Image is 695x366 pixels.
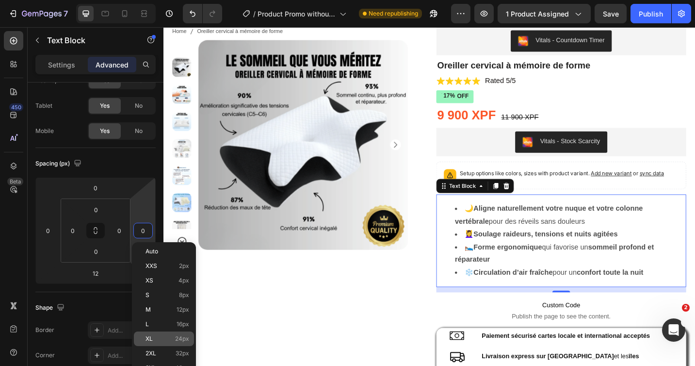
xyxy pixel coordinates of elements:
[407,9,483,19] div: Vitals - Countdown Timer
[319,192,571,220] li: 🌙 pour des réveils sans douleurs
[513,156,548,164] span: or
[662,318,685,342] iframe: Intercom live chat
[86,202,106,217] input: 0px
[135,101,143,110] span: No
[176,350,189,357] span: 32px
[177,321,189,328] span: 16px
[35,127,54,135] div: Mobile
[35,101,52,110] div: Tablet
[179,292,189,299] span: 8px
[468,156,513,164] span: Add new variant
[136,223,150,238] input: 0
[393,120,404,132] img: 26b75d61-258b-461b-8cc3-4bcb67141ce0.png
[509,356,520,364] strong: îles
[319,234,571,262] li: 🛌 qui favorise un
[145,248,158,255] span: Auto
[324,155,548,165] p: Setup options like colors, sizes with product variant.
[506,9,569,19] span: 1 product assigned
[163,27,695,366] iframe: Design area
[10,152,31,173] img: Oreiller cervical à mémoire de forme - Polynesia Market
[135,127,143,135] span: No
[10,122,31,143] img: Oreiller cervical à mémoire de forme - Polynesia Market
[47,34,129,46] p: Text Block
[10,182,31,202] img: Oreiller cervical à mémoire de forme - Polynesia Market
[319,194,525,216] strong: Aligne naturellement votre nuque et votre colonne vertébrale
[306,70,320,81] div: 17%
[145,277,153,284] span: XS
[100,127,110,135] span: Yes
[86,266,105,281] input: 12
[299,183,572,284] div: Rich Text Editor. Editing area: main
[603,10,619,18] span: Save
[48,60,75,70] p: Settings
[178,277,189,284] span: 4px
[35,157,83,170] div: Spacing (px)
[388,9,400,21] img: 26b75d61-258b-461b-8cc3-4bcb67141ce0.png
[145,263,157,269] span: XXS
[4,4,72,23] button: 7
[35,326,54,334] div: Border
[380,3,491,27] button: Vitals - Countdown Timer
[9,103,23,111] div: 450
[369,93,412,105] div: 11 900 XPF
[349,333,533,341] strong: Paiement sécurisé cartes locale et international acceptés
[385,114,485,137] button: Vitals - Stock Scarcity
[10,211,31,232] img: Oreiller cervical à mémoire de forme - Polynesia Market
[10,33,31,54] img: Oreiller cervical à mémoire de forme - Polynesia Market
[311,169,344,178] div: Text Block
[177,306,189,313] span: 12px
[108,351,153,360] div: Add...
[248,123,260,134] button: Carousel Next Arrow
[145,350,156,357] span: 2XL
[100,101,110,110] span: Yes
[35,351,55,360] div: Corner
[175,335,189,342] span: 24px
[339,222,497,231] strong: Soulage raideurs, tensions et nuits agitées
[7,178,23,185] div: Beta
[10,63,31,84] img: Oreiller cervical à mémoire de forme - Polynesia Market
[349,356,493,364] strong: Livraison express sur [GEOGRAPHIC_DATA]
[145,306,151,313] span: M
[299,34,572,49] h1: Oreiller cervical à mémoire de forme
[339,264,426,272] strong: Circulation d’air fraîche
[352,54,386,64] p: Rated 5/5
[639,9,663,19] div: Publish
[630,4,671,23] button: Publish
[498,4,591,23] button: 1 product assigned
[86,244,106,259] input: 0px
[145,321,149,328] span: L
[15,229,26,240] button: Carousel Next Arrow
[299,298,572,310] span: Custom Code
[41,223,55,238] input: 0
[179,263,189,269] span: 2px
[453,264,525,272] strong: confort toute la nuit
[38,14,268,244] img: Oreiller cervical à mémoire de forme - Polynesia Market
[183,4,222,23] div: Undo/Redo
[339,236,415,245] strong: Forme ergonomique
[10,93,31,114] img: Oreiller cervical à mémoire de forme - Polynesia Market
[145,335,153,342] span: XL
[112,223,127,238] input: 0px
[65,223,80,238] input: 0px
[64,8,68,19] p: 7
[595,4,627,23] button: Save
[682,304,690,312] span: 2
[299,312,572,321] span: Publish the page to see the content.
[145,292,149,299] span: S
[258,9,336,19] span: Product Promo without Variant
[35,301,66,315] div: Shape
[319,220,571,234] li: 💆‍♀️
[369,9,418,18] span: Need republishing
[253,9,256,19] span: /
[320,70,336,82] div: OFF
[319,262,571,276] li: ❄️ pour un
[96,60,129,70] p: Advanced
[412,120,478,130] div: Vitals - Stock Scarcity
[108,326,153,335] div: Add...
[299,87,365,106] div: 9 900 XPF
[521,156,548,164] span: sync data
[86,181,105,195] input: 0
